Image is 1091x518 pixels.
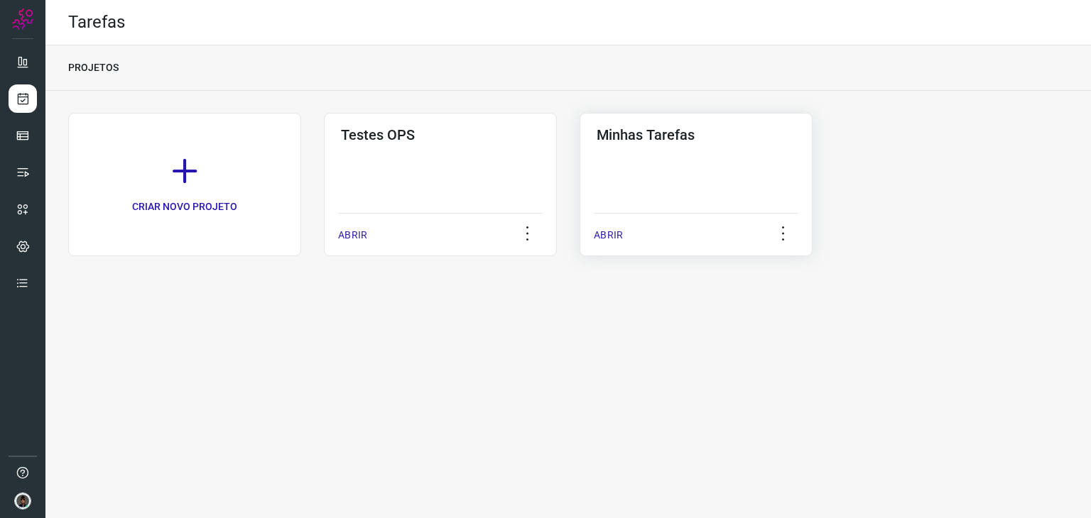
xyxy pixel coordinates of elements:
p: CRIAR NOVO PROJETO [132,199,237,214]
h2: Tarefas [68,12,125,33]
h3: Testes OPS [341,126,540,143]
img: Logo [12,9,33,30]
p: PROJETOS [68,60,119,75]
p: ABRIR [594,228,623,243]
h3: Minhas Tarefas [597,126,796,143]
img: d44150f10045ac5288e451a80f22ca79.png [14,492,31,509]
p: ABRIR [338,228,367,243]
